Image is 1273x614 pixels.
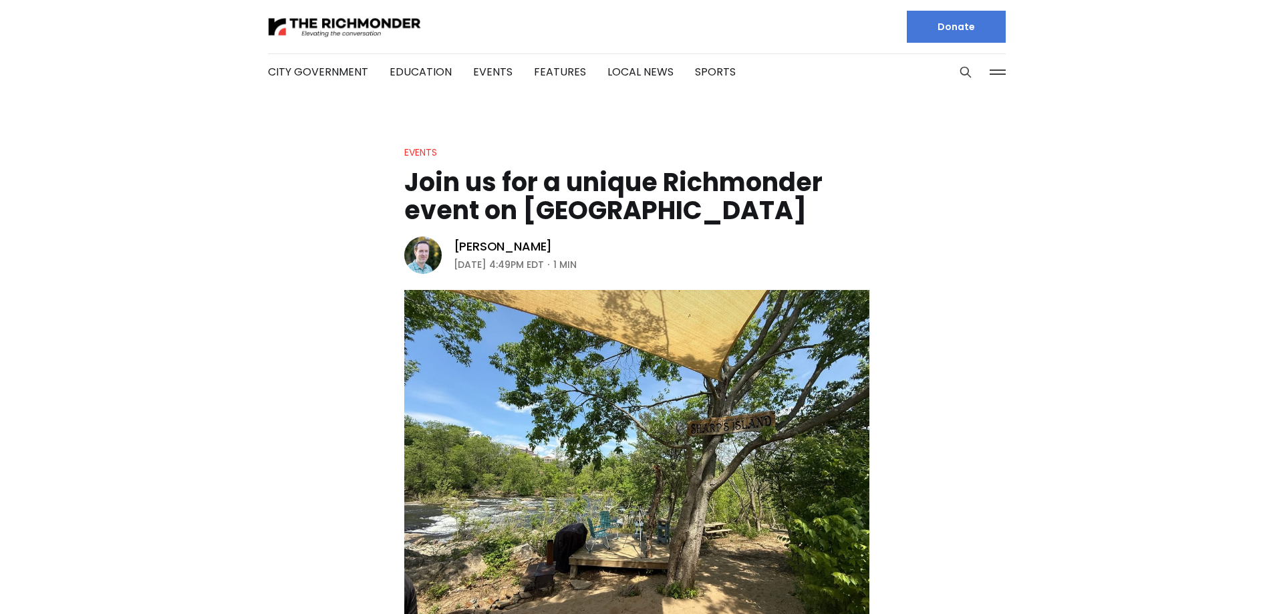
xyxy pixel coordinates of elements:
a: Events [473,64,513,80]
a: Donate [907,11,1006,43]
a: [PERSON_NAME] [454,239,553,255]
img: Michael Phillips [404,237,442,274]
a: Features [534,64,586,80]
time: [DATE] 4:49PM EDT [454,257,544,273]
img: The Richmonder [268,15,422,39]
a: Sports [695,64,736,80]
a: Education [390,64,452,80]
a: Local News [607,64,674,80]
span: 1 min [553,257,577,273]
a: City Government [268,64,368,80]
h1: Join us for a unique Richmonder event on [GEOGRAPHIC_DATA] [404,168,869,224]
a: Events [404,146,437,159]
button: Search this site [956,62,976,82]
